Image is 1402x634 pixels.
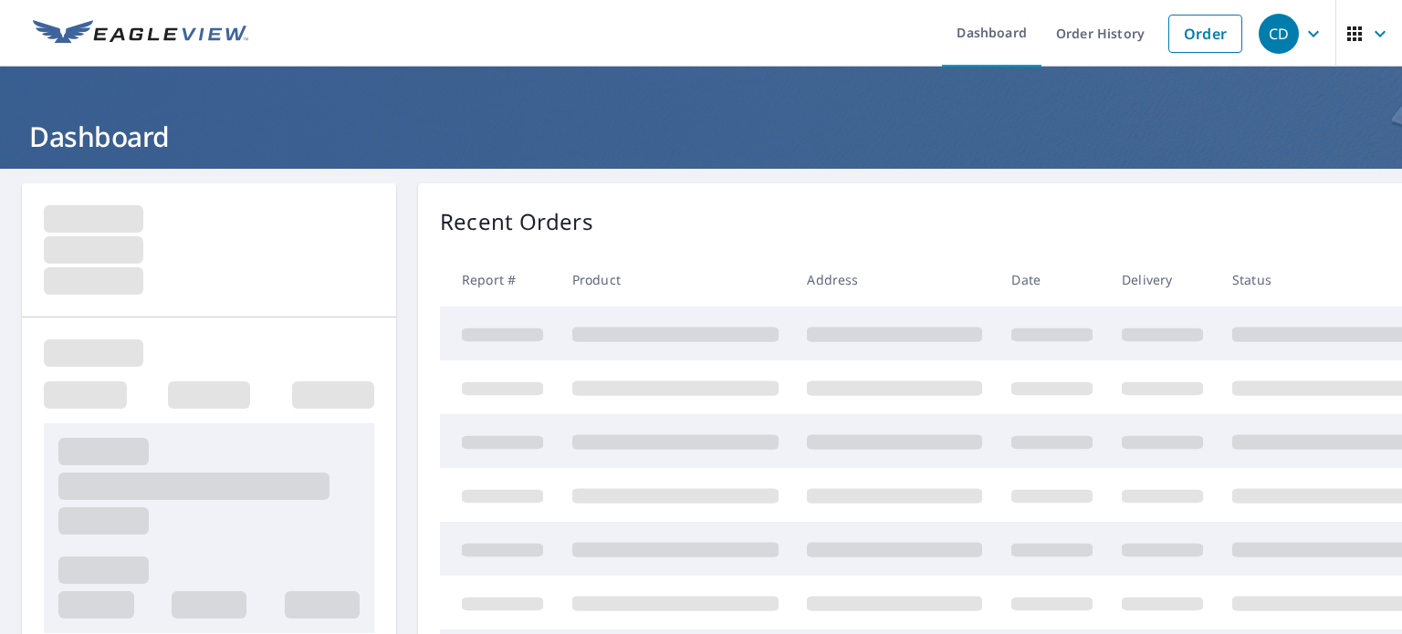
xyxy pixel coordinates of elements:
[1168,15,1242,53] a: Order
[997,253,1107,307] th: Date
[558,253,793,307] th: Product
[22,118,1380,155] h1: Dashboard
[440,253,558,307] th: Report #
[1107,253,1218,307] th: Delivery
[1259,14,1299,54] div: CD
[792,253,997,307] th: Address
[440,205,593,238] p: Recent Orders
[33,20,248,47] img: EV Logo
